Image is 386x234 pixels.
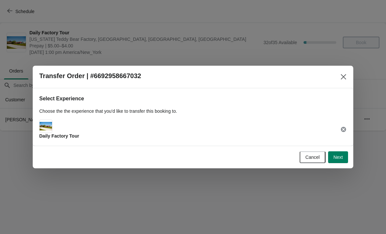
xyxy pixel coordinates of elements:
button: Close [338,71,349,83]
button: Next [328,151,348,163]
span: Cancel [306,155,320,160]
img: Main Experience Image [40,122,52,130]
span: Daily Factory Tour [39,133,79,139]
button: Cancel [300,151,326,163]
h2: Select Experience [39,95,347,103]
span: Next [333,155,343,160]
h2: Transfer Order | #6692958667032 [39,72,141,80]
p: Choose the the experience that you'd like to transfer this booking to. [39,108,347,114]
